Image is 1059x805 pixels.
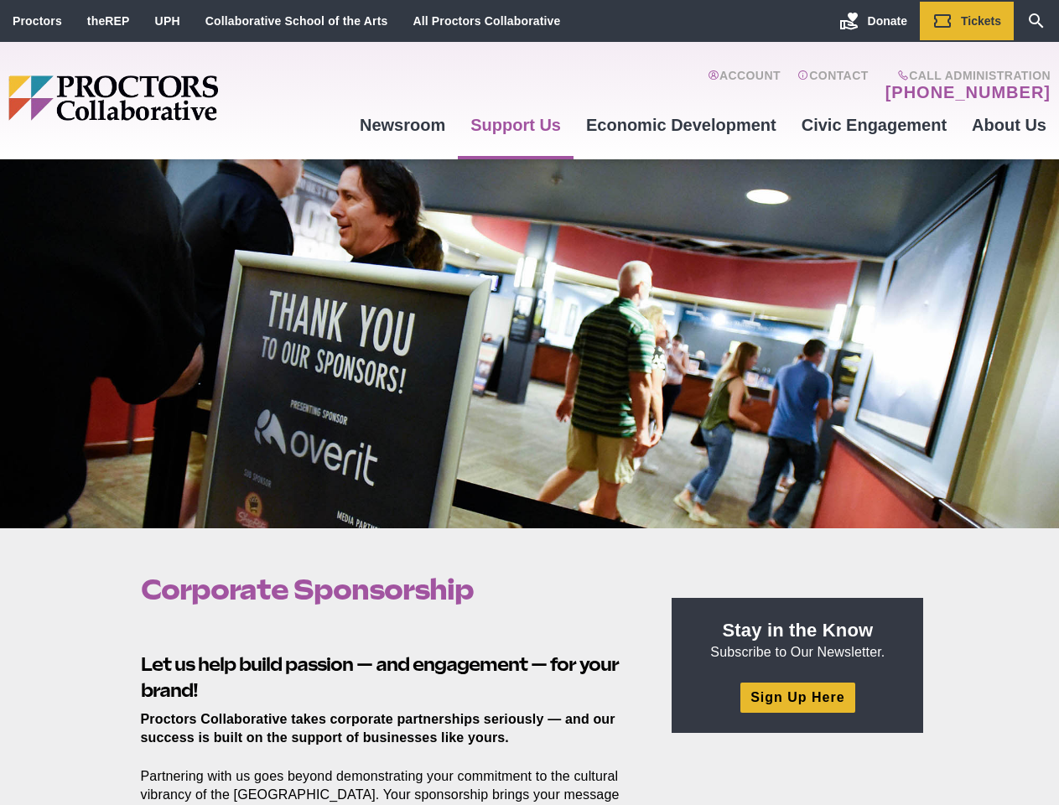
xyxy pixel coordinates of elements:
a: About Us [959,102,1059,148]
h1: Corporate Sponsorship [141,574,634,605]
p: Subscribe to Our Newsletter. [692,618,903,662]
a: Account [708,69,781,102]
a: Tickets [920,2,1014,40]
a: UPH [155,14,180,28]
a: Search [1014,2,1059,40]
span: Call Administration [880,69,1051,82]
strong: Proctors Collaborative takes corporate partnerships seriously — and our success is built on the s... [141,712,615,745]
a: Collaborative School of the Arts [205,14,388,28]
h2: Let us help build passion — and engagement — for your brand! [141,626,634,703]
a: Donate [827,2,920,40]
a: Newsroom [347,102,458,148]
a: Economic Development [574,102,789,148]
img: Proctors logo [8,75,347,121]
a: theREP [87,14,130,28]
span: Tickets [961,14,1001,28]
a: [PHONE_NUMBER] [885,82,1051,102]
strong: Stay in the Know [723,620,874,641]
span: Donate [868,14,907,28]
a: Support Us [458,102,574,148]
a: Contact [797,69,869,102]
a: Civic Engagement [789,102,959,148]
a: Proctors [13,14,62,28]
a: All Proctors Collaborative [413,14,560,28]
a: Sign Up Here [740,683,854,712]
